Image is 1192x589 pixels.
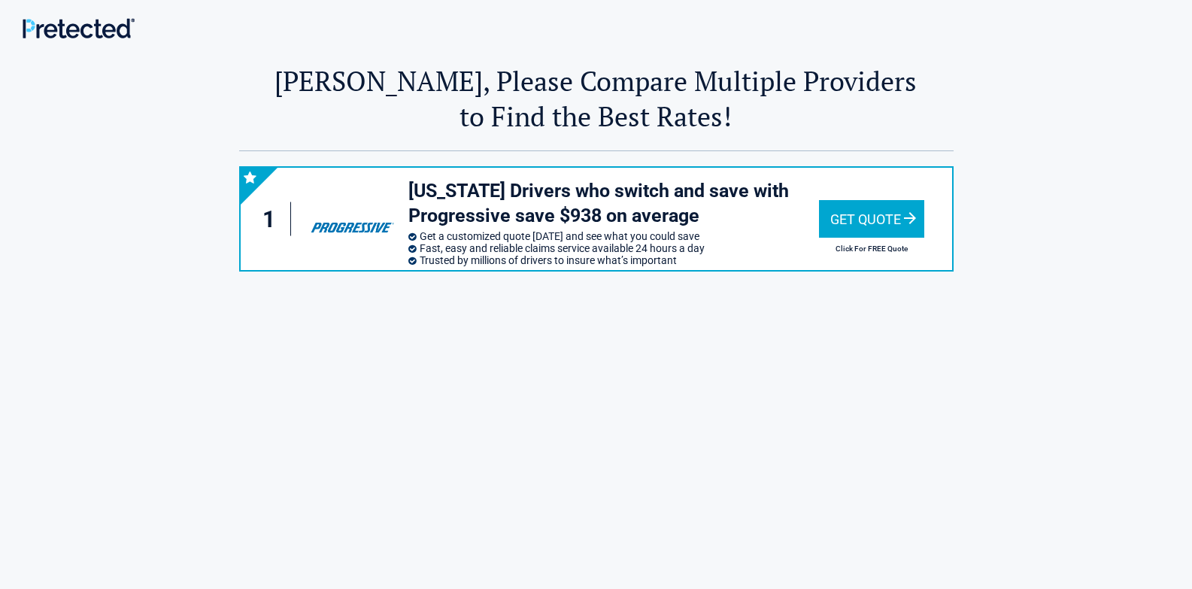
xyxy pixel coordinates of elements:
li: Trusted by millions of drivers to insure what’s important [408,254,819,266]
div: Get Quote [819,200,924,238]
div: 1 [256,202,292,236]
h3: [US_STATE] Drivers who switch and save with Progressive save $938 on average [408,179,819,228]
img: Main Logo [23,18,135,38]
li: Get a customized quote [DATE] and see what you could save [408,230,819,242]
h2: [PERSON_NAME], Please Compare Multiple Providers to Find the Best Rates! [239,63,954,134]
img: progressive's logo [304,196,400,242]
h2: Click For FREE Quote [819,244,924,253]
li: Fast, easy and reliable claims service available 24 hours a day [408,242,819,254]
